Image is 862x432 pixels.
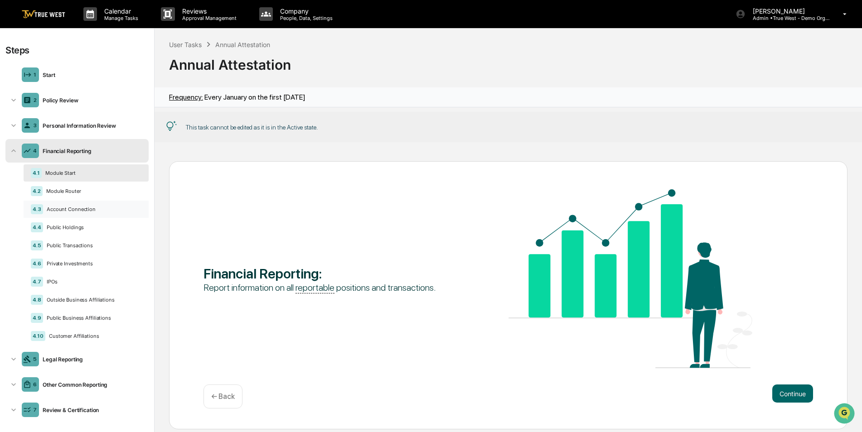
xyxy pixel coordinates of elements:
[64,153,110,160] a: Powered byPylon
[203,282,447,293] div: Report information on all positions and transactions.
[273,7,337,15] p: Company
[9,115,16,122] div: 🖐️
[45,333,141,339] div: Customer Affiliations
[18,114,58,123] span: Preclearance
[34,97,37,103] div: 2
[31,277,43,287] div: 4.7
[43,260,141,267] div: Private Investments
[75,114,112,123] span: Attestations
[508,189,752,368] img: Financial Reporting
[31,259,43,269] div: 4.6
[43,224,141,230] div: Public Holdings
[169,93,305,101] div: Every January on the first [DATE]
[39,148,145,154] div: Financial Reporting
[33,122,37,129] div: 3
[215,41,270,48] div: Annual Attestation
[772,384,813,403] button: Continue
[175,15,241,21] p: Approval Management
[31,313,43,323] div: 4.9
[5,110,62,127] a: 🖐️Preclearance
[18,131,57,140] span: Data Lookup
[39,72,145,78] div: Start
[31,222,43,232] div: 4.4
[295,282,334,293] u: reportable
[43,206,141,212] div: Account Connection
[39,381,145,388] div: Other Common Reporting
[39,97,145,104] div: Policy Review
[39,356,145,363] div: Legal Reporting
[186,124,318,131] div: This task cannot be edited as it is in the Active state.
[39,122,145,129] div: Personal Information Review
[169,49,847,73] div: Annual Attestation
[746,7,830,15] p: [PERSON_NAME]
[166,121,177,132] img: Tip
[33,356,37,362] div: 5
[5,128,61,144] a: 🔎Data Lookup
[175,7,241,15] p: Reviews
[43,297,141,303] div: Outside Business Affiliations
[31,204,43,214] div: 4.3
[31,186,43,196] div: 4.2
[203,265,447,282] div: Financial Reporting :
[31,331,45,341] div: 4.10
[211,392,235,401] p: ← Back
[33,381,37,388] div: 6
[31,69,149,78] div: Start new chat
[22,10,65,19] img: logo
[90,154,110,160] span: Pylon
[31,168,42,178] div: 4.1
[34,72,36,78] div: 1
[5,45,29,56] div: Steps
[33,407,37,413] div: 7
[9,132,16,139] div: 🔎
[62,110,116,127] a: 🗄️Attestations
[97,15,143,21] p: Manage Tasks
[9,19,165,34] p: How can we help?
[97,7,143,15] p: Calendar
[66,115,73,122] div: 🗄️
[31,240,43,250] div: 4.5
[43,242,141,249] div: Public Transactions
[169,93,203,101] span: Frequency:
[746,15,830,21] p: Admin • True West - Demo Organization
[43,315,141,321] div: Public Business Affiliations
[33,148,37,154] div: 4
[154,72,165,83] button: Start new chat
[273,15,337,21] p: People, Data, Settings
[31,295,43,305] div: 4.8
[169,41,202,48] div: User Tasks
[39,407,145,413] div: Review & Certification
[42,170,141,176] div: Module Start
[31,78,115,86] div: We're available if you need us!
[43,278,141,285] div: IPOs
[9,69,25,86] img: 1746055101610-c473b297-6a78-478c-a979-82029cc54cd1
[43,188,141,194] div: Module Router
[833,402,857,427] iframe: Open customer support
